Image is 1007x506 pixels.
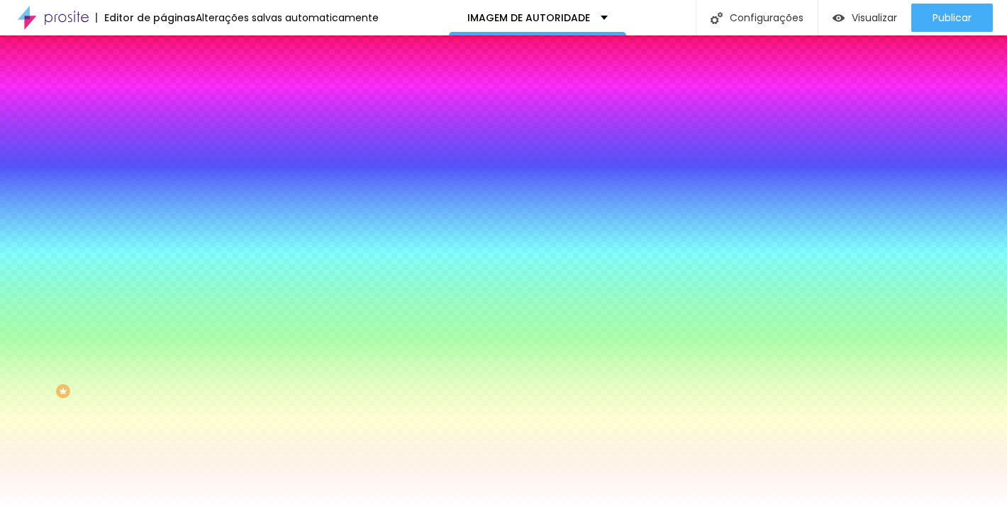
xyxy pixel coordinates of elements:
[852,12,897,23] span: Visualizar
[818,4,911,32] button: Visualizar
[467,13,590,23] p: IMAGEM DE AUTORIDADE
[711,12,723,24] img: Icone
[96,13,196,23] div: Editor de páginas
[196,13,379,23] div: Alterações salvas automaticamente
[911,4,993,32] button: Publicar
[933,12,972,23] span: Publicar
[833,12,845,24] img: view-1.svg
